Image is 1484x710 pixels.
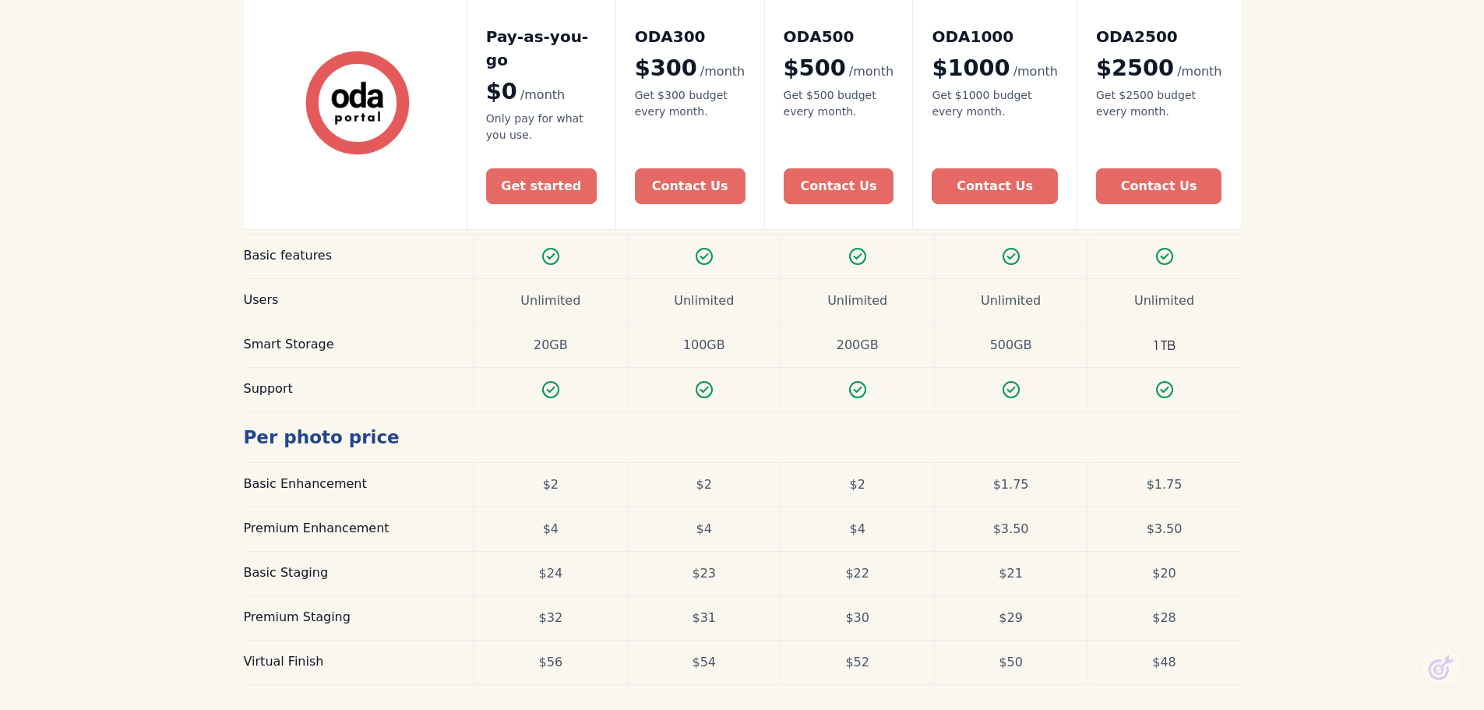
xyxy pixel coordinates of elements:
h2: ODA300 [635,25,746,48]
div: Basic features [244,247,455,264]
div: Basic Staging [244,564,455,581]
div: Unlimited [520,291,580,310]
div: Contact Us [801,178,877,196]
div: $3.50 [993,520,1029,539]
div: 20GB [534,336,568,355]
div: $2 [543,475,559,494]
div: $30 [845,609,869,627]
span: /month [1013,64,1058,79]
div: $20 [1152,564,1176,583]
div: $29 [999,609,1023,627]
span: /month [849,64,894,79]
div: $1.75 [993,475,1029,494]
div: Contact Us [652,178,728,196]
div: $300 [635,55,746,82]
div: $23 [692,564,716,583]
div: $2 [696,475,712,494]
div: $21 [999,564,1023,583]
div: $32 [539,609,563,627]
span: /month [1177,64,1221,79]
div: $4 [850,520,865,539]
div: $1000 [932,55,1058,82]
a: Contact Us [1096,169,1222,205]
div: 500GB [990,336,1032,355]
div: $54 [692,653,716,672]
div: Get started [501,178,581,196]
div: $2500 [1096,55,1222,82]
div: Get $500 budget every month. [784,88,894,121]
div: 1 TB [1087,323,1241,367]
h2: ODA1000 [932,25,1058,48]
div: Get $1000 budget every month. [932,88,1058,121]
a: Contact Us [784,169,894,205]
h2: ODA2500 [1096,25,1222,48]
div: $0 [486,78,597,105]
div: $2 [850,475,865,494]
div: Unlimited [674,291,734,310]
div: $28 [1152,609,1176,627]
div: Unlimited [981,291,1041,310]
div: $24 [539,564,563,583]
div: Premium Enhancement [244,520,455,537]
div: $4 [543,520,559,539]
h2: ODA500 [784,25,894,48]
div: Contact Us [1121,178,1197,196]
div: Unlimited [827,291,887,310]
a: Get started [486,169,597,205]
div: Contact Us [957,178,1033,196]
div: Only pay for what you use. [486,111,597,144]
div: 100GB [683,336,725,355]
div: $500 [784,55,894,82]
div: Basic Enhancement [244,475,455,493]
div: Premium Staging [244,609,455,626]
div: Smart Storage [244,336,455,353]
div: Get $300 budget every month. [635,88,746,121]
span: /month [700,64,745,79]
div: $31 [692,609,716,627]
h1: Per photo price [244,412,474,454]
div: $4 [696,520,712,539]
span: /month [520,87,565,102]
a: Contact Us [932,169,1058,205]
div: $52 [845,653,869,672]
div: $56 [539,653,563,672]
div: $22 [845,564,869,583]
div: Get $2500 budget every month. [1096,88,1222,121]
div: $1.75 [1147,475,1183,494]
div: Users [244,291,455,309]
div: Unlimited [1134,291,1194,310]
div: $48 [1152,653,1176,672]
div: $3.50 [1147,520,1183,539]
div: Support [244,380,455,397]
a: Contact Us [635,169,746,205]
h2: Pay-as-you-go [486,25,597,72]
div: $50 [999,653,1023,672]
div: Virtual Finish [244,653,455,670]
div: 200GB [837,336,879,355]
